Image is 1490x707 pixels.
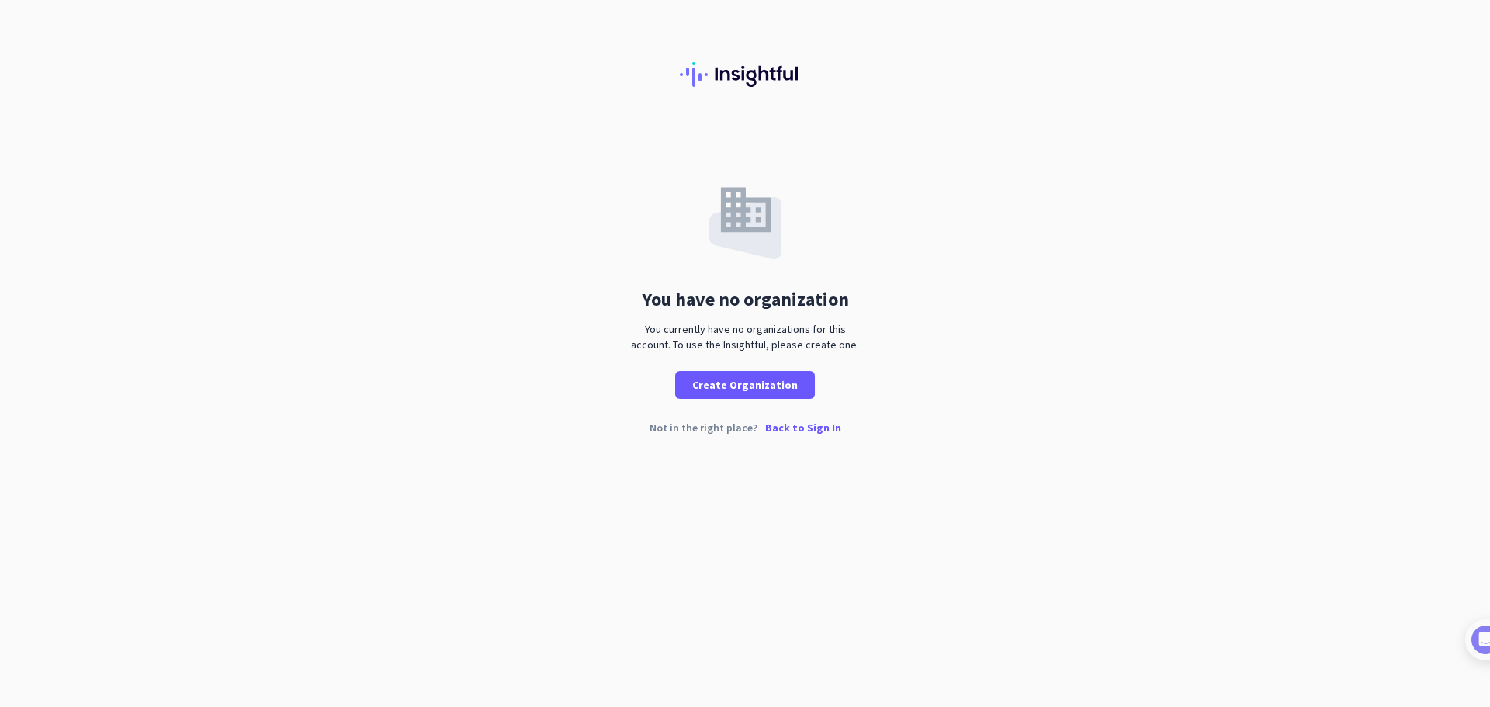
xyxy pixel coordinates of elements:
div: You have no organization [642,290,849,309]
p: Back to Sign In [765,422,841,433]
div: You currently have no organizations for this account. To use the Insightful, please create one. [625,321,865,352]
img: Insightful [680,62,810,87]
span: Create Organization [692,377,798,393]
button: Create Organization [675,371,815,399]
